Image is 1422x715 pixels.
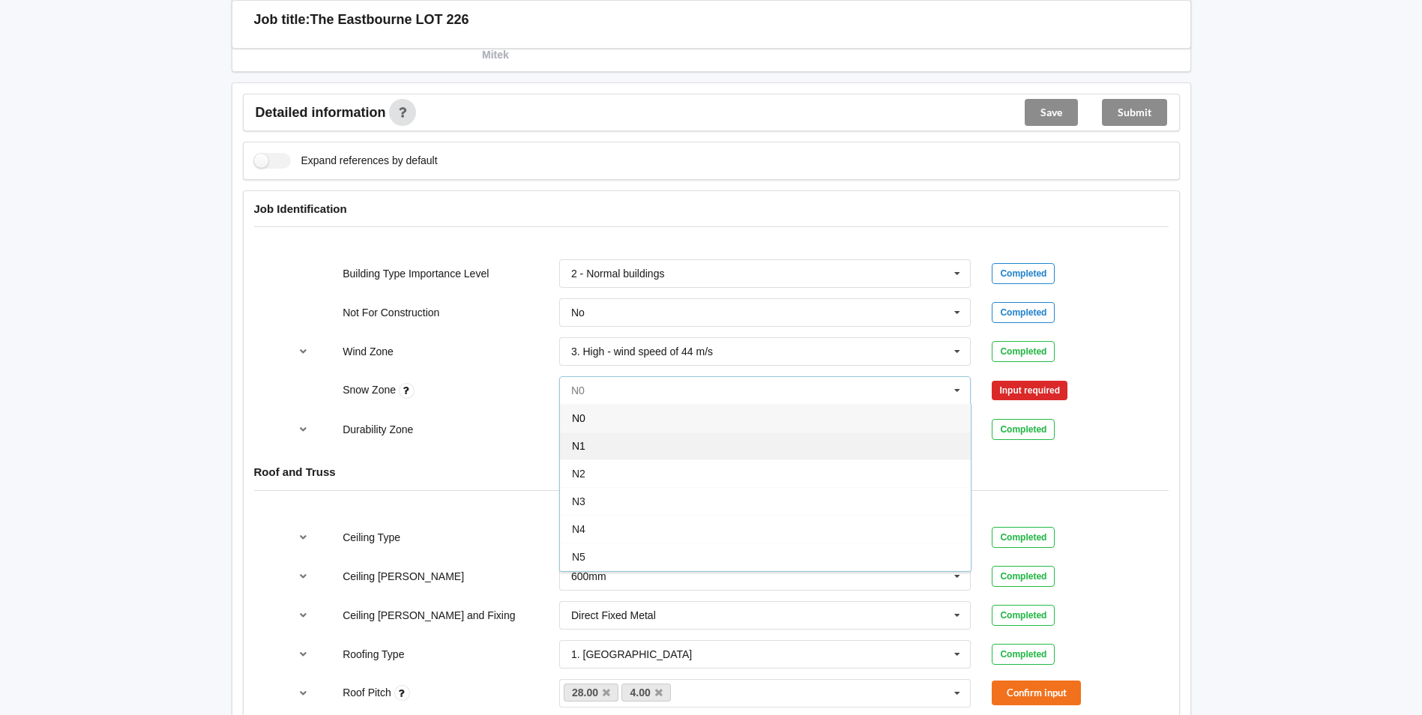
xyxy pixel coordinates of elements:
label: Ceiling Type [343,531,400,543]
h4: Roof and Truss [254,465,1169,479]
div: 3. High - wind speed of 44 m/s [571,346,713,357]
button: Confirm input [992,681,1081,705]
button: reference-toggle [289,524,318,551]
label: Wind Zone [343,346,394,357]
button: reference-toggle [289,641,318,668]
span: N4 [572,523,585,535]
div: 2 - Normal buildings [571,268,665,279]
label: Snow Zone [343,384,399,396]
label: Roof Pitch [343,687,394,699]
div: Completed [992,527,1055,548]
div: Completed [992,263,1055,284]
a: 28.00 [564,684,619,702]
span: N5 [572,551,585,563]
button: reference-toggle [289,680,318,707]
button: reference-toggle [289,416,318,443]
label: Durability Zone [343,423,413,435]
div: Direct Fixed Metal [571,610,656,621]
div: 1. [GEOGRAPHIC_DATA] [571,649,692,660]
div: Input required [992,381,1067,400]
button: reference-toggle [289,338,318,365]
a: 4.00 [621,684,671,702]
label: Building Type Importance Level [343,268,489,280]
span: N3 [572,495,585,507]
div: Completed [992,341,1055,362]
h3: Job title: [254,11,310,28]
h3: The Eastbourne LOT 226 [310,11,469,28]
h4: Job Identification [254,202,1169,216]
div: Completed [992,605,1055,626]
span: Detailed information [256,106,386,119]
span: N2 [572,468,585,480]
button: reference-toggle [289,602,318,629]
label: Ceiling [PERSON_NAME] and Fixing [343,609,515,621]
div: Completed [992,419,1055,440]
label: Not For Construction [343,307,439,319]
div: Completed [992,302,1055,323]
button: reference-toggle [289,563,318,590]
span: N1 [572,440,585,452]
div: 600mm [571,571,606,582]
div: No [571,307,585,318]
div: Completed [992,644,1055,665]
span: N0 [572,412,585,424]
label: Ceiling [PERSON_NAME] [343,570,464,582]
div: Completed [992,566,1055,587]
label: Expand references by default [254,153,438,169]
label: Roofing Type [343,648,404,660]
